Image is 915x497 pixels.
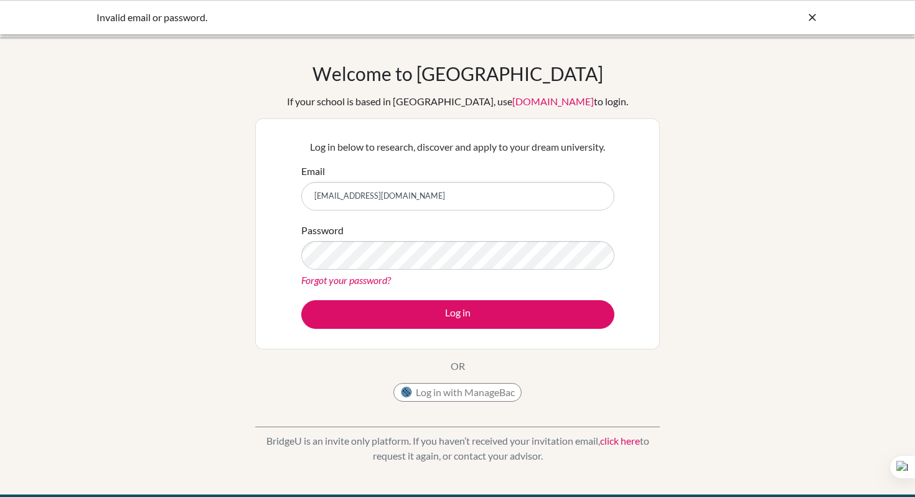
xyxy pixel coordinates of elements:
[512,95,594,107] a: [DOMAIN_NAME]
[301,300,614,329] button: Log in
[287,94,628,109] div: If your school is based in [GEOGRAPHIC_DATA], use to login.
[255,433,660,463] p: BridgeU is an invite only platform. If you haven’t received your invitation email, to request it ...
[301,274,391,286] a: Forgot your password?
[301,164,325,179] label: Email
[301,223,344,238] label: Password
[393,383,522,402] button: Log in with ManageBac
[451,359,465,374] p: OR
[312,62,603,85] h1: Welcome to [GEOGRAPHIC_DATA]
[96,10,632,25] div: Invalid email or password.
[301,140,614,154] p: Log in below to research, discover and apply to your dream university.
[600,435,640,447] a: click here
